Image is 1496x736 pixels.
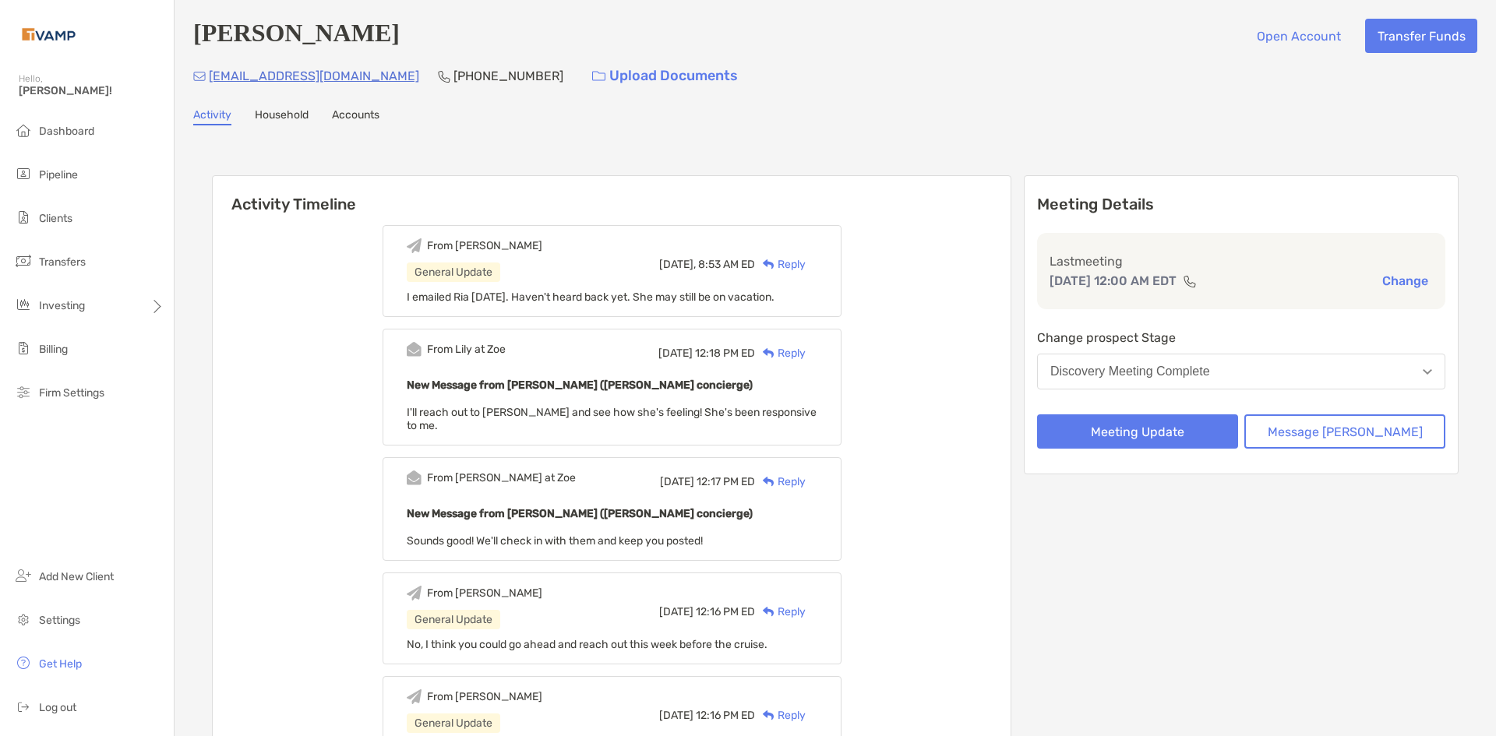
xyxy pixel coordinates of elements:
[39,701,76,714] span: Log out
[453,66,563,86] p: [PHONE_NUMBER]
[763,710,774,720] img: Reply icon
[698,258,755,271] span: 8:53 AM ED
[755,604,806,620] div: Reply
[193,108,231,125] a: Activity
[427,690,542,703] div: From [PERSON_NAME]
[14,208,33,227] img: clients icon
[407,379,753,392] b: New Message from [PERSON_NAME] ([PERSON_NAME] concierge)
[763,259,774,269] img: Reply icon
[39,125,94,138] span: Dashboard
[763,477,774,487] img: Reply icon
[1183,275,1197,287] img: communication type
[582,59,748,93] a: Upload Documents
[427,586,542,600] div: From [PERSON_NAME]
[39,570,114,583] span: Add New Client
[407,638,767,651] span: No, I think you could go ahead and reach out this week before the cruise.
[659,605,693,618] span: [DATE]
[39,657,82,671] span: Get Help
[14,121,33,139] img: dashboard icon
[407,713,500,733] div: General Update
[658,347,693,360] span: [DATE]
[755,707,806,724] div: Reply
[39,168,78,181] span: Pipeline
[39,614,80,627] span: Settings
[438,70,450,83] img: Phone Icon
[39,299,85,312] span: Investing
[1050,364,1210,379] div: Discovery Meeting Complete
[763,607,774,617] img: Reply icon
[1244,414,1445,449] button: Message [PERSON_NAME]
[427,239,542,252] div: From [PERSON_NAME]
[407,689,422,704] img: Event icon
[755,345,806,361] div: Reply
[592,71,605,82] img: button icon
[696,709,755,722] span: 12:16 PM ED
[14,339,33,357] img: billing icon
[407,507,753,520] b: New Message from [PERSON_NAME] ([PERSON_NAME] concierge)
[407,610,500,629] div: General Update
[659,709,693,722] span: [DATE]
[14,653,33,672] img: get-help icon
[193,19,400,53] h4: [PERSON_NAME]
[39,212,72,225] span: Clients
[659,258,696,271] span: [DATE],
[1037,354,1445,389] button: Discovery Meeting Complete
[255,108,309,125] a: Household
[1050,271,1177,291] p: [DATE] 12:00 AM EDT
[427,343,506,356] div: From Lily at Zoe
[755,256,806,273] div: Reply
[19,84,164,97] span: [PERSON_NAME]!
[14,164,33,183] img: pipeline icon
[407,534,703,548] span: Sounds good! We'll check in with them and keep you posted!
[209,66,419,86] p: [EMAIL_ADDRESS][DOMAIN_NAME]
[696,605,755,618] span: 12:16 PM ED
[213,176,1011,213] h6: Activity Timeline
[695,347,755,360] span: 12:18 PM ED
[1050,252,1433,271] p: Last meeting
[39,255,86,269] span: Transfers
[1378,273,1433,289] button: Change
[407,262,500,282] div: General Update
[39,386,104,400] span: Firm Settings
[755,474,806,490] div: Reply
[1365,19,1477,53] button: Transfer Funds
[19,6,79,62] img: Zoe Logo
[660,475,694,488] span: [DATE]
[14,566,33,585] img: add_new_client icon
[1037,414,1238,449] button: Meeting Update
[407,406,817,432] span: I'll reach out to [PERSON_NAME] and see how she's feeling! She's been responsive to me.
[1037,328,1445,347] p: Change prospect Stage
[697,475,755,488] span: 12:17 PM ED
[407,342,422,357] img: Event icon
[407,586,422,600] img: Event icon
[407,238,422,253] img: Event icon
[14,697,33,716] img: logout icon
[407,470,422,485] img: Event icon
[407,291,774,304] span: I emailed Ria [DATE]. Haven't heard back yet. She may still be on vacation.
[14,252,33,270] img: transfers icon
[14,610,33,629] img: settings icon
[14,382,33,401] img: firm-settings icon
[1037,195,1445,214] p: Meeting Details
[1423,369,1432,375] img: Open dropdown arrow
[14,295,33,314] img: investing icon
[1244,19,1353,53] button: Open Account
[427,471,576,484] div: From [PERSON_NAME] at Zoe
[332,108,379,125] a: Accounts
[39,343,68,356] span: Billing
[193,72,206,81] img: Email Icon
[763,348,774,358] img: Reply icon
